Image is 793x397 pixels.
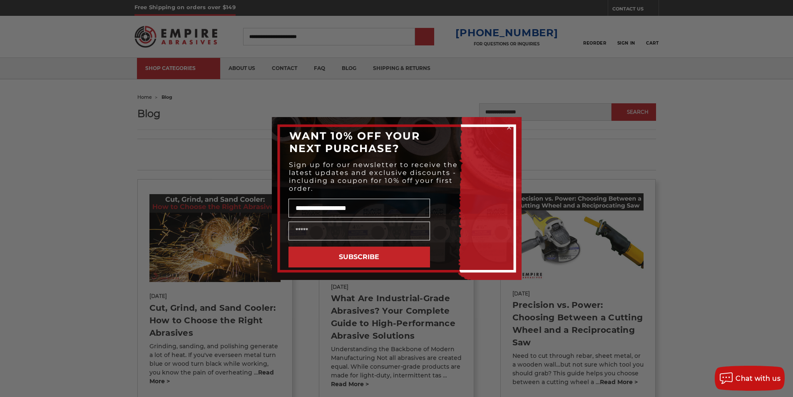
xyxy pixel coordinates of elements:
[505,123,513,132] button: Close dialog
[289,130,420,155] span: WANT 10% OFF YOUR NEXT PURCHASE?
[715,366,785,391] button: Chat with us
[736,375,781,382] span: Chat with us
[288,222,430,240] input: Email
[288,247,430,267] button: SUBSCRIBE
[289,161,458,192] span: Sign up for our newsletter to receive the latest updates and exclusive discounts - including a co...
